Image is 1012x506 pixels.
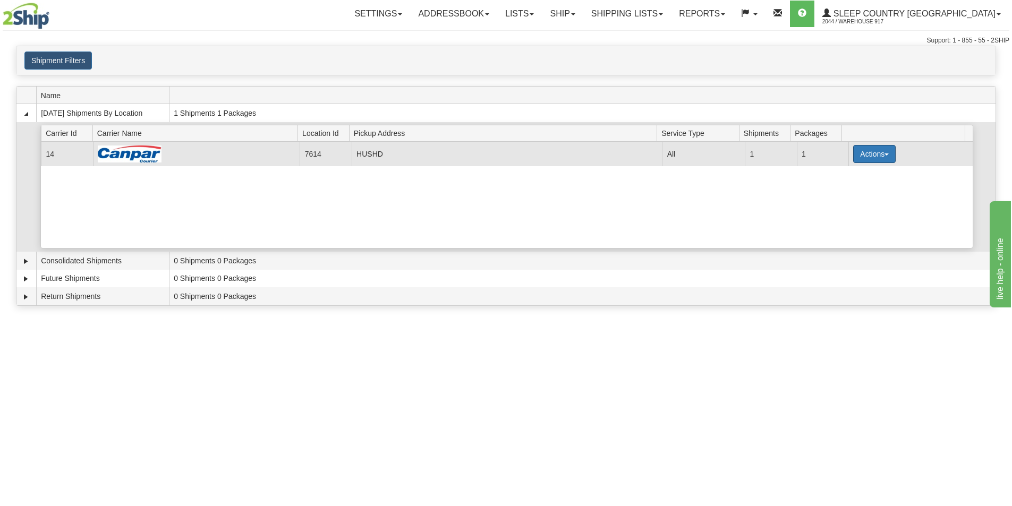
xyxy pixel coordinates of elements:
td: 0 Shipments 0 Packages [169,252,996,270]
a: Reports [671,1,733,27]
td: All [662,142,745,166]
div: Support: 1 - 855 - 55 - 2SHIP [3,36,1009,45]
img: logo2044.jpg [3,3,49,29]
span: Name [41,87,169,104]
a: Settings [346,1,410,27]
a: Expand [21,273,31,284]
td: [DATE] Shipments By Location [36,104,169,122]
span: Sleep Country [GEOGRAPHIC_DATA] [831,9,996,18]
a: Shipping lists [583,1,671,27]
span: Carrier Name [97,125,298,141]
td: Future Shipments [36,270,169,288]
a: Ship [542,1,583,27]
td: 1 [797,142,848,166]
td: 1 [745,142,796,166]
td: 0 Shipments 0 Packages [169,287,996,305]
a: Lists [497,1,542,27]
a: Sleep Country [GEOGRAPHIC_DATA] 2044 / Warehouse 917 [814,1,1009,27]
button: Shipment Filters [24,52,92,70]
button: Actions [853,145,896,163]
td: 1 Shipments 1 Packages [169,104,996,122]
a: Addressbook [410,1,497,27]
a: Expand [21,256,31,267]
div: live help - online [8,6,98,19]
a: Collapse [21,108,31,119]
span: Carrier Id [46,125,92,141]
span: Packages [795,125,841,141]
span: Pickup Address [354,125,657,141]
td: Return Shipments [36,287,169,305]
a: Expand [21,291,31,302]
span: Service Type [661,125,739,141]
td: 7614 [300,142,351,166]
td: HUSHD [352,142,662,166]
span: 2044 / Warehouse 917 [822,16,902,27]
span: Shipments [744,125,790,141]
td: 14 [41,142,92,166]
img: Canpar [98,145,161,162]
td: 0 Shipments 0 Packages [169,270,996,288]
iframe: chat widget [988,199,1011,307]
span: Location Id [302,125,349,141]
td: Consolidated Shipments [36,252,169,270]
